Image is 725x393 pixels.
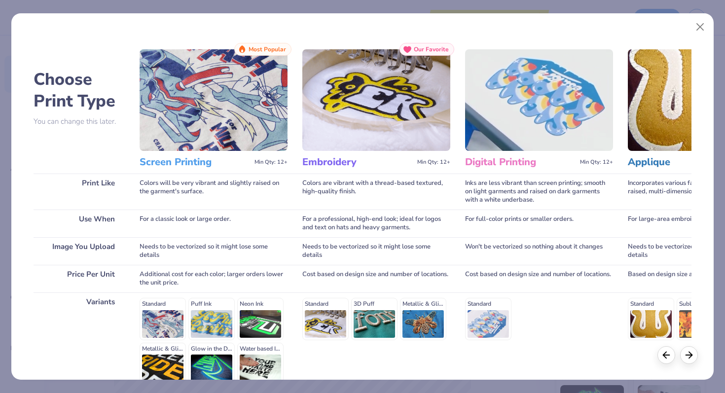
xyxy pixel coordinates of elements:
h2: Choose Print Type [34,69,125,112]
img: Embroidery [302,49,450,151]
h3: Screen Printing [140,156,251,169]
div: For a classic look or large order. [140,210,288,237]
p: You can change this later. [34,117,125,126]
div: Additional cost for each color; larger orders lower the unit price. [140,265,288,292]
span: Min Qty: 12+ [417,159,450,166]
div: Use When [34,210,125,237]
div: Price Per Unit [34,265,125,292]
div: Colors are vibrant with a thread-based textured, high-quality finish. [302,174,450,210]
h3: Digital Printing [465,156,576,169]
div: Variants [34,292,125,390]
span: Our Favorite [414,46,449,53]
div: Colors will be very vibrant and slightly raised on the garment's surface. [140,174,288,210]
button: Close [691,18,710,36]
div: Needs to be vectorized so it might lose some details [302,237,450,265]
span: Most Popular [249,46,286,53]
div: Cost based on design size and number of locations. [302,265,450,292]
div: Image You Upload [34,237,125,265]
div: For a professional, high-end look; ideal for logos and text on hats and heavy garments. [302,210,450,237]
div: Print Like [34,174,125,210]
h3: Embroidery [302,156,413,169]
div: Inks are less vibrant than screen printing; smooth on light garments and raised on dark garments ... [465,174,613,210]
div: Won't be vectorized so nothing about it changes [465,237,613,265]
div: For full-color prints or smaller orders. [465,210,613,237]
span: Min Qty: 12+ [580,159,613,166]
div: Cost based on design size and number of locations. [465,265,613,292]
div: Needs to be vectorized so it might lose some details [140,237,288,265]
img: Digital Printing [465,49,613,151]
img: Screen Printing [140,49,288,151]
span: Min Qty: 12+ [254,159,288,166]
